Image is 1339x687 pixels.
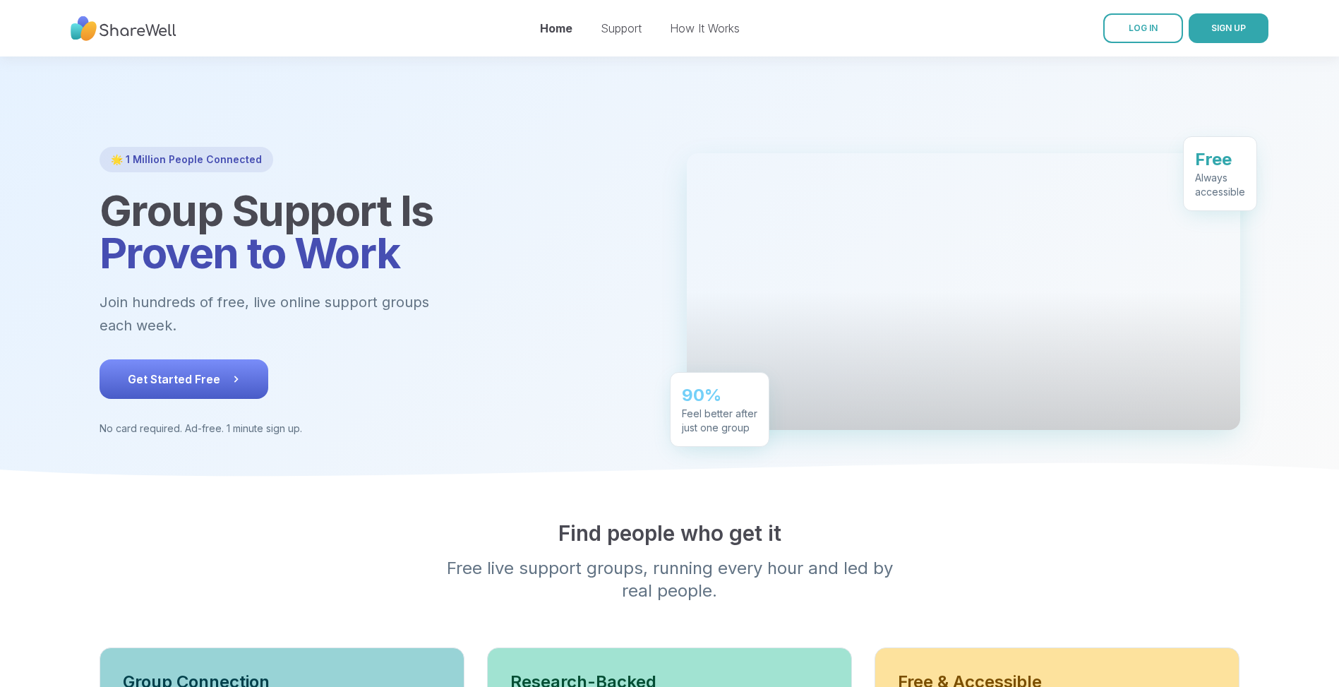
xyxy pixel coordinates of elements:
[601,21,642,35] a: Support
[1129,23,1158,33] span: LOG IN
[1211,23,1246,33] span: SIGN UP
[100,422,653,436] p: No card required. Ad-free. 1 minute sign up.
[1189,13,1268,43] button: SIGN UP
[100,227,400,278] span: Proven to Work
[128,371,240,388] span: Get Started Free
[1195,170,1245,198] div: Always accessible
[100,359,268,399] button: Get Started Free
[1103,13,1183,43] a: LOG IN
[100,189,653,274] h1: Group Support Is
[100,291,506,337] p: Join hundreds of free, live online support groups each week.
[100,520,1240,546] h2: Find people who get it
[399,557,941,602] p: Free live support groups, running every hour and led by real people.
[682,406,757,434] div: Feel better after just one group
[682,383,757,406] div: 90%
[540,21,572,35] a: Home
[1195,148,1245,170] div: Free
[100,147,273,172] div: 🌟 1 Million People Connected
[670,21,740,35] a: How It Works
[71,9,176,48] img: ShareWell Nav Logo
